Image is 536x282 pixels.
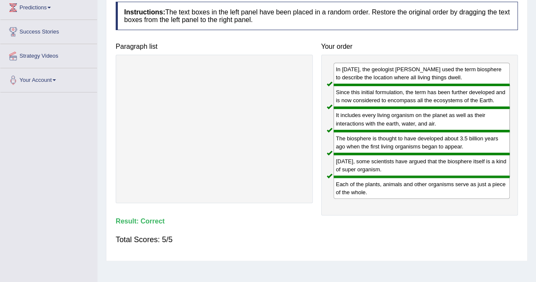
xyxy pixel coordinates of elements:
h4: Paragraph list [116,43,313,50]
div: Each of the plants, animals and other organisms serve as just a piece of the whole. [333,177,510,199]
a: Your Account [0,68,97,89]
div: In [DATE], the geologist [PERSON_NAME] used the term biosphere to describe the location where all... [333,63,510,85]
h4: The text boxes in the left panel have been placed in a random order. Restore the original order b... [116,2,518,30]
b: Instructions: [124,8,165,16]
h4: Result: [116,218,518,225]
a: Strategy Videos [0,44,97,65]
h4: Your order [321,43,518,50]
div: The biosphere is thought to have developed about 3.5 billion years ago when the first living orga... [333,131,510,154]
div: It includes every living organism on the planet as well as their interactions with the earth, wat... [333,108,510,131]
div: [DATE], some scientists have argued that the biosphere itself is a kind of super organism. [333,154,510,177]
a: Success Stories [0,20,97,41]
div: Total Scores: 5/5 [116,229,518,250]
div: Since this initial formulation, the term has been further developed and is now considered to enco... [333,85,510,108]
